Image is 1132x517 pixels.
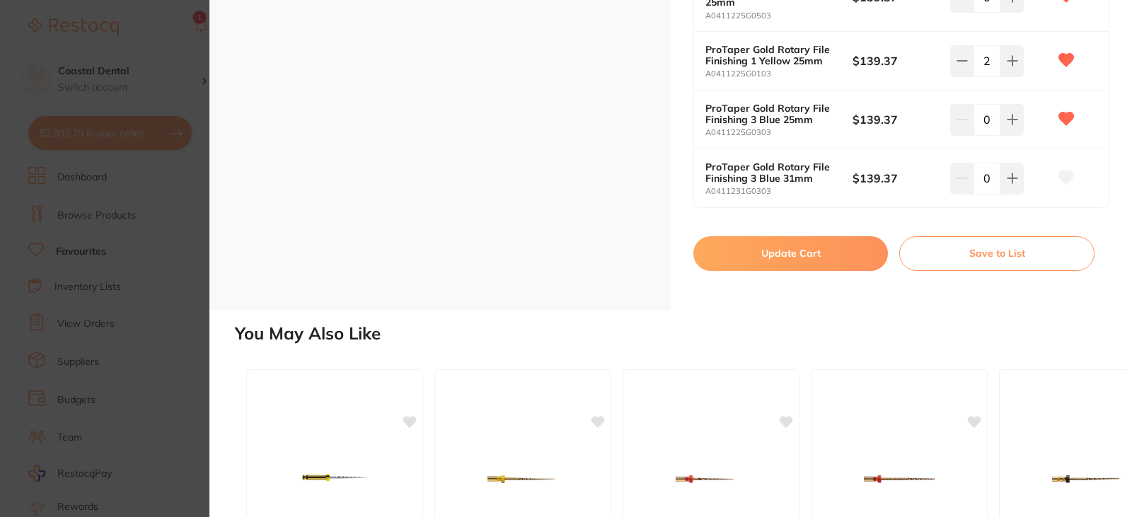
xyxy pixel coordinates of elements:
[853,170,941,186] b: $139.37
[693,236,888,270] button: Update Cart
[705,11,853,21] small: A0411225G0503
[665,443,757,514] img: ProTaper Gold Rotary File Finishing 2 Red 21mm
[705,161,838,184] b: ProTaper Gold Rotary File Finishing 3 Blue 31mm
[853,443,945,514] img: ProTaper Gold Rotary File Finishing 2 Red 31mm
[477,443,569,514] img: ProTaper Gold Rotary File Finishing 1 Yellow 25mm
[235,324,1126,344] h2: You May Also Like
[705,44,838,66] b: ProTaper Gold Rotary File Finishing 1 Yellow 25mm
[705,69,853,79] small: A0411225G0103
[705,187,853,196] small: A0411231G0303
[853,112,941,127] b: $139.37
[705,103,838,125] b: ProTaper Gold Rotary File Finishing 3 Blue 25mm
[899,236,1095,270] button: Save to List
[289,443,381,514] img: ProTaper Next | Rotary Files
[853,53,941,69] b: $139.37
[705,128,853,137] small: A0411225G0303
